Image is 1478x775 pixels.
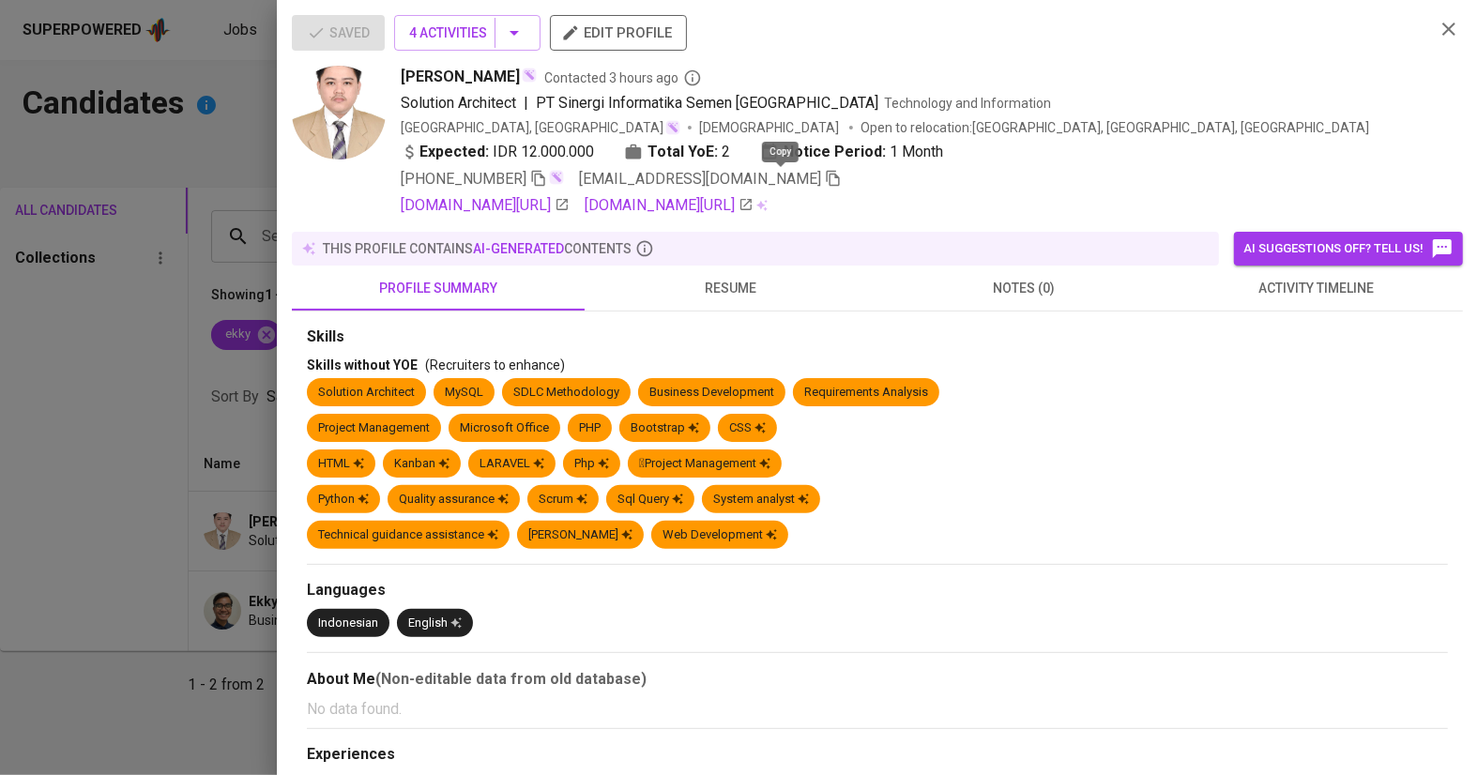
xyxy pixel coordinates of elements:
span: [PHONE_NUMBER] [401,170,526,188]
div: Requirements Analysis [804,384,928,402]
span: activity timeline [1181,277,1452,300]
a: edit profile [550,24,687,39]
div: 1 Month [760,141,943,163]
span: Solution Architect [401,94,516,112]
div: System analyst [713,491,809,509]
div: HTML [318,455,364,473]
div: Php [574,455,609,473]
span: | [524,92,528,114]
span: [DEMOGRAPHIC_DATA] [699,118,842,137]
div: English [408,615,462,632]
button: 4 Activities [394,15,541,51]
div: [PERSON_NAME] [528,526,632,544]
div: SDLC Methodology [513,384,619,402]
span: AI suggestions off? Tell us! [1243,237,1454,260]
div: Sql Query [617,491,683,509]
div: IDR 12.000.000 [401,141,594,163]
div: Python [318,491,369,509]
b: Expected: [419,141,489,163]
div: Bootstrap [631,419,699,437]
div: Microsoft Office [460,419,549,437]
div: Technical guidance assistance [318,526,498,544]
div: Scrum [539,491,587,509]
span: AI-generated [473,241,564,256]
span: 4 Activities [409,22,526,45]
span: profile summary [303,277,573,300]
div: Solution Architect [318,384,415,402]
b: (Non-editable data from old database) [375,670,647,688]
div: Web Development [663,526,777,544]
div: Project Management [639,455,770,473]
div: Experiences [307,744,1448,766]
p: No data found. [307,698,1448,721]
img: a35ecd7cf1f166d333612764e7ff7b85.jpg [292,66,386,160]
span: 2 [722,141,730,163]
span: Skills without YOE [307,357,418,372]
div: CSS [729,419,766,437]
span: [EMAIL_ADDRESS][DOMAIN_NAME] [579,170,821,188]
img: magic_wand.svg [549,170,564,185]
div: Languages [307,580,1448,601]
div: Business Development [649,384,774,402]
img: magic_wand.svg [665,120,680,135]
img: magic_wand.svg [522,68,537,83]
div: About Me [307,668,1448,691]
a: [DOMAIN_NAME][URL] [401,194,570,217]
div: [GEOGRAPHIC_DATA], [GEOGRAPHIC_DATA] [401,118,680,137]
div: PHP [579,419,601,437]
div: LARAVEL [480,455,544,473]
div: Kanban [394,455,449,473]
div: MySQL [445,384,483,402]
span: (Recruiters to enhance) [425,357,565,372]
div: Skills [307,327,1448,348]
button: edit profile [550,15,687,51]
span: [PERSON_NAME] [401,66,520,88]
span: resume [596,277,866,300]
div: Indonesian [318,615,378,632]
p: this profile contains contents [323,239,632,258]
div: Quality assurance [399,491,509,509]
button: AI suggestions off? Tell us! [1234,232,1463,266]
svg: By Batam recruiter [683,68,702,87]
p: Open to relocation : [GEOGRAPHIC_DATA], [GEOGRAPHIC_DATA], [GEOGRAPHIC_DATA] [861,118,1369,137]
span: PT Sinergi Informatika Semen [GEOGRAPHIC_DATA] [536,94,878,112]
a: [DOMAIN_NAME][URL] [585,194,754,217]
b: Notice Period: [784,141,886,163]
div: Project Management [318,419,430,437]
span: edit profile [565,21,672,45]
b: Total YoE: [648,141,718,163]
span: Contacted 3 hours ago [544,68,702,87]
span: Technology and Information [884,96,1051,111]
span: notes (0) [889,277,1159,300]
